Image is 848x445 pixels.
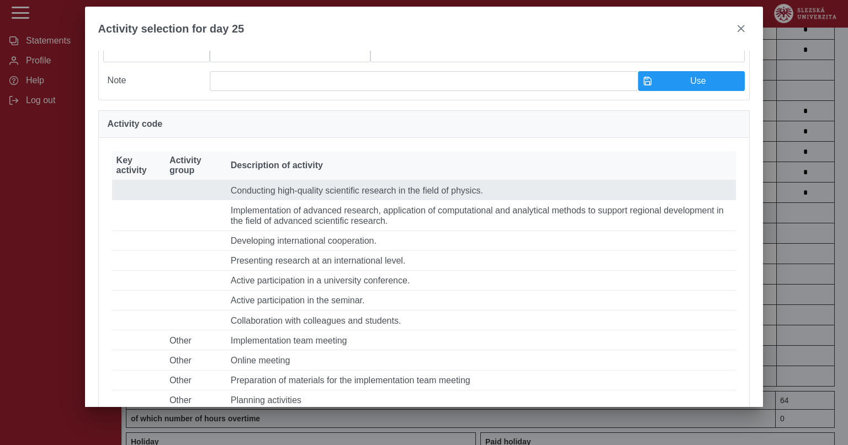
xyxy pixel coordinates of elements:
font: Planning activities [231,395,301,405]
font: Preparation of materials for the implementation team meeting [231,376,470,385]
font: Activity code [108,119,163,128]
font: Collaboration with colleagues and students. [231,315,401,325]
font: Other [169,335,192,345]
font: Note [108,76,126,85]
font: Implementation team meeting [231,335,347,345]
font: Other [169,376,192,385]
font: Activity selection for day 25 [98,23,245,35]
font: Key activity [116,156,147,175]
font: Online meeting [231,356,290,365]
font: Presenting research at an international level. [231,256,406,265]
font: Implementation of advanced research, application of computational and analytical methods to suppo... [231,205,724,225]
font: Conducting high-quality scientific research in the field of physics. [231,185,483,195]
font: Active participation in the seminar. [231,296,365,305]
font: Developing international cooperation. [231,236,377,245]
button: Use [638,71,745,91]
font: Activity group [169,156,202,175]
button: close [732,20,750,37]
font: Use [690,76,706,85]
font: Description of activity [231,160,323,170]
font: Active participation in a university conference. [231,276,410,285]
font: Other [169,395,192,405]
font: Other [169,356,192,365]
